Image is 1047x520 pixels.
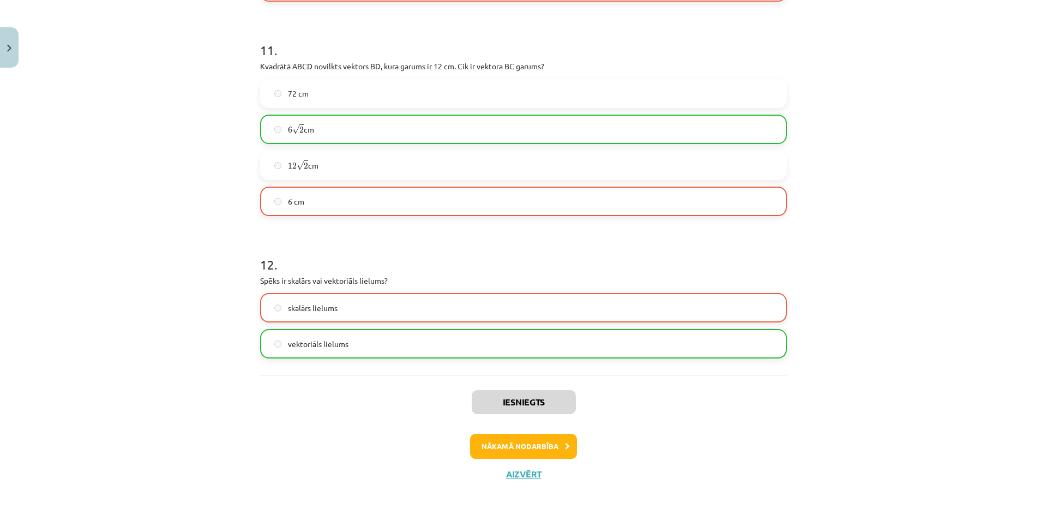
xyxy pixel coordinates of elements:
[288,302,338,314] span: skalārs lielums
[304,163,308,169] span: 2
[288,124,314,135] span: cm
[503,469,544,480] button: Aizvērt
[297,160,304,170] span: √
[274,304,281,312] input: skalārs lielums
[288,163,297,169] span: 12
[472,390,576,414] button: Iesniegts
[274,126,281,133] input: cm
[288,160,318,171] span: cm
[260,23,787,57] h1: 11 .
[288,196,304,207] span: 6 cm
[274,340,281,348] input: vektoriāls lielums
[274,162,281,169] input: cm
[274,198,281,205] input: 6 cm
[299,127,304,133] span: 2
[260,238,787,272] h1: 12 .
[288,88,309,99] span: 72 cm
[288,338,348,350] span: vektoriāls lielums
[7,45,11,52] img: icon-close-lesson-0947bae3869378f0d4975bcd49f059093ad1ed9edebbc8119c70593378902aed.svg
[274,90,281,97] input: 72 cm
[288,127,292,133] span: 6
[470,434,577,459] button: Nākamā nodarbība
[260,275,787,286] p: Spēks ir skalārs vai vektoriāls lielums?
[260,61,787,72] p: Kvadrātā ABCD novilkts vektors ﻿BD﻿, kura garums ir 12 cm. Cik ir vektora ﻿BC garums?
[292,124,299,134] span: √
